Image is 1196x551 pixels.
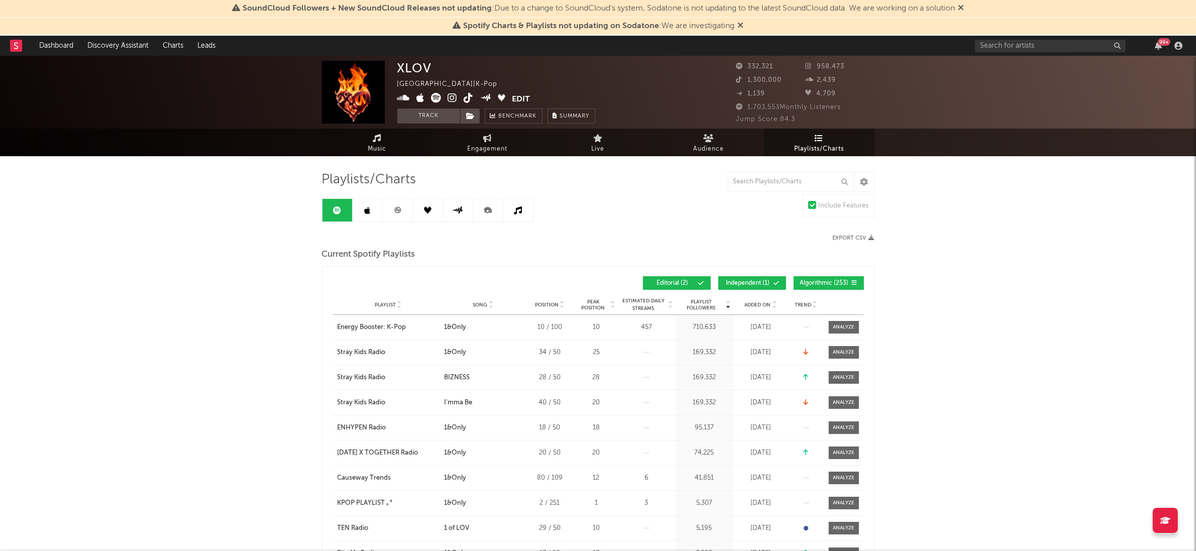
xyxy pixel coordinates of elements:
[527,448,573,458] div: 20 / 50
[736,373,786,383] div: [DATE]
[444,523,469,533] div: 1 of LOV
[728,172,853,192] input: Search Playlists/Charts
[397,108,460,124] button: Track
[800,280,849,286] span: Algorithmic ( 253 )
[578,398,615,408] div: 20
[794,143,844,155] span: Playlists/Charts
[444,373,470,383] div: BIZNESS
[156,36,190,56] a: Charts
[444,322,466,333] div: 1&Only
[745,302,771,308] span: Added On
[473,302,487,308] span: Song
[444,398,472,408] div: I'mma Be
[527,423,573,433] div: 18 / 50
[535,302,559,308] span: Position
[338,523,439,533] a: TEN Radio
[463,22,734,30] span: : We are investigating
[444,448,466,458] div: 1&Only
[736,423,786,433] div: [DATE]
[649,280,696,286] span: Editorial ( 2 )
[338,498,439,508] a: KPOP PLAYLIST ｡°
[654,129,764,156] a: Audience
[693,143,724,155] span: Audience
[795,302,811,308] span: Trend
[578,348,615,358] div: 25
[338,398,386,408] div: Stray Kids Radio
[527,473,573,483] div: 80 / 109
[338,448,439,458] a: [DATE] X TOGETHER Radio
[338,448,418,458] div: [DATE] X TOGETHER Radio
[620,498,673,508] div: 3
[643,276,711,290] button: Editorial(2)
[444,473,466,483] div: 1&Only
[444,423,466,433] div: 1&Only
[80,36,156,56] a: Discovery Assistant
[1158,38,1170,46] div: 99 +
[543,129,654,156] a: Live
[463,22,659,30] span: Spotify Charts & Playlists not updating on Sodatone
[338,398,439,408] a: Stray Kids Radio
[678,398,731,408] div: 169,332
[322,129,432,156] a: Music
[338,523,369,533] div: TEN Radio
[32,36,80,56] a: Dashboard
[485,108,542,124] a: Benchmark
[527,398,573,408] div: 40 / 50
[975,40,1126,52] input: Search for artists
[736,104,841,111] span: 1,703,553 Monthly Listeners
[736,498,786,508] div: [DATE]
[736,398,786,408] div: [DATE]
[578,423,615,433] div: 18
[548,108,595,124] button: Summary
[736,448,786,458] div: [DATE]
[678,448,731,458] div: 74,225
[678,523,731,533] div: 5,195
[243,5,955,13] span: : Due to a change to SoundCloud's system, Sodatone is not updating to the latest SoundCloud data....
[620,473,673,483] div: 6
[736,116,796,123] span: Jump Score: 84.3
[338,473,439,483] a: Causeway Trends
[678,423,731,433] div: 95,137
[736,63,774,70] span: 332,321
[444,498,466,508] div: 1&Only
[322,249,415,261] span: Current Spotify Playlists
[338,423,439,433] a: ENHYPEN Radio
[578,373,615,383] div: 28
[499,111,537,123] span: Benchmark
[678,498,731,508] div: 5,307
[725,280,771,286] span: Independent ( 1 )
[338,373,386,383] div: Stray Kids Radio
[736,348,786,358] div: [DATE]
[338,322,439,333] a: Energy Booster: K-Pop
[736,90,766,97] span: 1,139
[1155,42,1162,50] button: 99+
[338,348,439,358] a: Stray Kids Radio
[527,498,573,508] div: 2 / 251
[678,322,731,333] div: 710,633
[678,299,725,311] span: Playlist Followers
[678,373,731,383] div: 169,332
[736,523,786,533] div: [DATE]
[243,5,492,13] span: SoundCloud Followers + New SoundCloud Releases not updating
[190,36,223,56] a: Leads
[736,77,782,83] span: 1,300,000
[397,61,432,75] div: XLOV
[527,322,573,333] div: 10 / 100
[620,297,667,312] span: Estimated Daily Streams
[718,276,786,290] button: Independent(1)
[737,22,743,30] span: Dismiss
[375,302,396,308] span: Playlist
[527,348,573,358] div: 34 / 50
[338,473,391,483] div: Causeway Trends
[468,143,508,155] span: Engagement
[805,90,836,97] span: 4,709
[338,322,406,333] div: Energy Booster: K-Pop
[368,143,386,155] span: Music
[805,77,836,83] span: 2,439
[338,498,393,508] div: KPOP PLAYLIST ｡°
[527,373,573,383] div: 28 / 50
[819,200,869,212] div: Include Features
[578,498,615,508] div: 1
[578,299,609,311] span: Peak Position
[794,276,864,290] button: Algorithmic(253)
